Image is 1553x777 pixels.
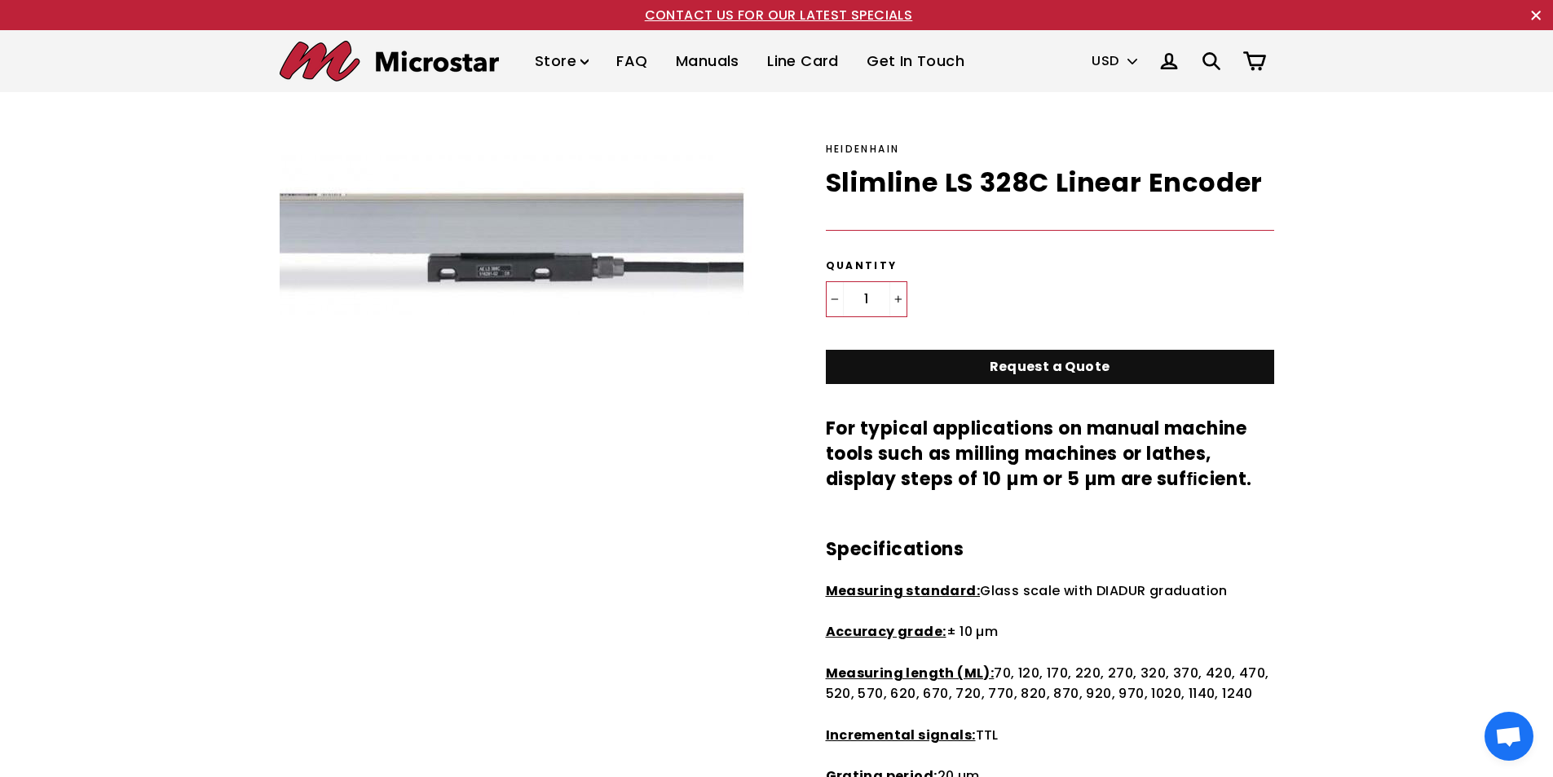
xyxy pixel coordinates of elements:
a: Line Card [755,38,851,86]
div: Heidenhain [826,141,1274,157]
p: TTL [826,725,1274,746]
strong: Measuring standard: [826,581,981,600]
a: Store [523,38,601,86]
h3: For typical applications on manual machine tools such as milling machines or lathes, display step... [826,417,1274,492]
ul: Primary [523,38,977,86]
h1: Slimline LS 328C Linear Encoder [826,165,1274,201]
img: Heidenhain_LS300_0bdc64a7-e227-43d7-9641-2b3db4a425a0_1024x1024.jpg [113,122,765,367]
strong: Incremental signals: [826,726,976,744]
a: Get In Touch [854,38,977,86]
a: FAQ [604,38,660,86]
input: quantity [827,282,907,316]
strong: Accuracy grade: [826,622,946,641]
button: Increase item quantity by one [889,282,907,316]
p: Glass scale with DIADUR graduation [826,581,1274,602]
p: 70, 120, 170, 220, 270, 320, 370, 420, 470, 520, 570, 620, 670, 720, 770, 820, 870, 920, 970, 102... [826,663,1274,704]
a: Manuals [664,38,752,86]
h3: Specifications [826,537,1274,563]
a: Request a Quote [826,350,1274,385]
img: Microstar Electronics [280,41,499,82]
button: Reduce item quantity by one [827,282,844,316]
p: ± 10 µm [826,621,1274,642]
strong: Measuring length (ML): [826,664,995,682]
a: CONTACT US FOR OUR LATEST SPECIALS [645,6,913,24]
a: Open chat [1485,712,1533,761]
label: Quantity [826,259,1274,273]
